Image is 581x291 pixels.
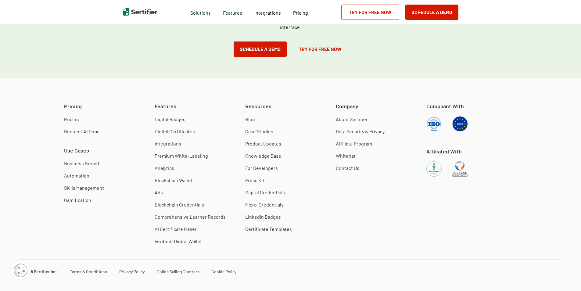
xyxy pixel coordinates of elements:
[64,102,82,110] span: Pricing
[19,269,58,274] a: © 2025 Sertifier Inc.
[155,214,226,220] a: Comprehensive Learner Records
[551,262,581,291] iframe: Chat Widget
[245,177,264,183] a: Press Kit
[245,116,255,122] a: Blog
[245,128,273,135] a: Case Studies
[155,128,195,135] a: Digital Certificates
[64,185,104,191] a: Skills Management
[155,116,185,122] a: Digital Badges
[155,226,197,232] a: AI Certificate Maker
[155,202,204,208] a: Blockchain Credentials
[254,10,281,16] span: Integrations
[123,8,157,16] img: Sertifier | Digital Credentialing Platform
[155,165,174,171] a: Analytics
[14,264,27,277] img: Cookie Popup Icon
[293,10,308,16] span: Pricing
[293,41,347,57] a: Try for Free Now
[452,116,468,131] img: GDPR Compliant
[155,102,176,110] span: Features
[64,128,100,135] a: Request A Demo
[245,102,271,110] span: Resources
[157,269,199,274] a: Online Selling Contract
[190,8,211,16] span: Solutions
[245,153,281,159] a: Knowledge Base
[452,161,468,177] img: 1EdTech Certified
[64,147,89,154] span: Use Cases
[341,5,399,20] a: Try for Free Now
[336,116,368,122] a: About Sertifier
[245,165,278,171] a: For Developers
[64,197,91,203] a: Gamification
[405,5,458,20] button: Schedule a Demo
[254,8,281,16] a: Integrations
[336,102,358,110] span: Company
[245,141,281,147] a: Product Updates
[426,116,442,131] img: ISO Compliant
[426,148,462,155] span: Affiliated With
[336,165,359,171] a: Contact Us
[245,202,284,208] a: Micro-Credentials
[336,153,356,159] a: Whitehat
[70,269,107,274] a: Terms & Conditions
[64,173,89,179] a: Automation
[223,8,242,16] span: Features
[155,177,192,183] a: Blockchain Wallet
[155,189,163,196] a: Ads
[426,161,442,177] img: AWS EdStart
[234,41,287,57] button: Schedule a Demo
[245,226,292,232] a: Certificate Templates
[426,102,464,110] span: Compliant With
[155,238,202,244] a: Verified: Digital Wallet
[211,269,236,274] a: Cookie Policy
[119,269,145,274] a: Privacy Policy
[336,141,372,147] a: Affiliate Program
[155,153,208,159] a: Premium White-Labeling
[336,128,385,135] a: Data Security & Privacy
[245,189,285,196] a: Digital Credentials
[64,160,101,167] a: Business Growth
[245,214,281,220] a: LinkedIn Badges
[64,116,79,122] a: Pricing
[155,141,181,147] a: Integrations
[293,8,308,16] a: Pricing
